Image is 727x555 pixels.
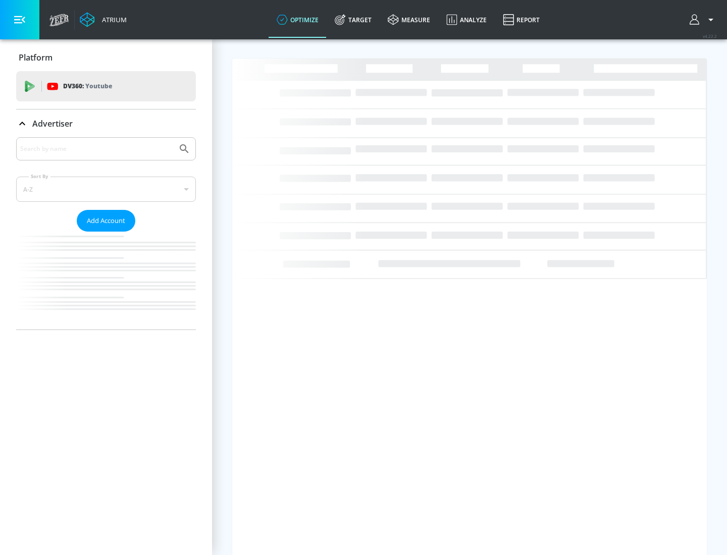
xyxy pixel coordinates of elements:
p: Advertiser [32,118,73,129]
nav: list of Advertiser [16,232,196,329]
div: Atrium [98,15,127,24]
p: Platform [19,52,53,63]
div: A-Z [16,177,196,202]
p: DV360: [63,81,112,92]
input: Search by name [20,142,173,155]
a: Report [495,2,548,38]
a: measure [380,2,438,38]
span: Add Account [87,215,125,227]
a: Analyze [438,2,495,38]
button: Add Account [77,210,135,232]
a: Atrium [80,12,127,27]
p: Youtube [85,81,112,91]
span: v 4.22.2 [703,33,717,39]
a: optimize [269,2,327,38]
div: Advertiser [16,109,196,138]
div: DV360: Youtube [16,71,196,101]
div: Platform [16,43,196,72]
div: Advertiser [16,137,196,329]
a: Target [327,2,380,38]
label: Sort By [29,173,50,180]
